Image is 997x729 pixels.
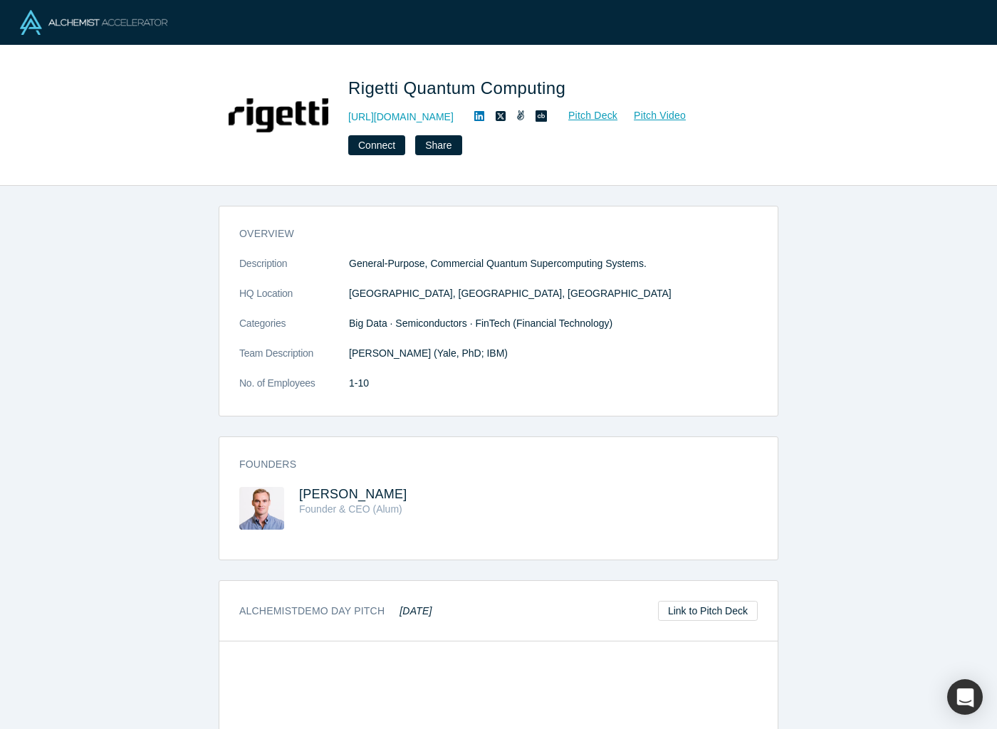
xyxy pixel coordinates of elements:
[299,503,402,515] span: Founder & CEO (Alum)
[618,107,687,124] a: Pitch Video
[299,487,407,501] a: [PERSON_NAME]
[349,376,758,391] dd: 1-10
[349,346,758,361] p: [PERSON_NAME] (Yale, PhD; IBM)
[229,65,328,165] img: Rigetti Quantum Computing's Logo
[239,316,349,346] dt: Categories
[415,135,461,155] button: Share
[20,10,167,35] img: Alchemist Logo
[349,256,758,271] p: General-Purpose, Commercial Quantum Supercomputing Systems.
[400,605,432,617] em: [DATE]
[348,78,570,98] span: Rigetti Quantum Computing
[239,226,738,241] h3: overview
[553,107,618,124] a: Pitch Deck
[658,601,758,621] a: Link to Pitch Deck
[239,604,432,619] h3: Alchemist Demo Day Pitch
[239,286,349,316] dt: HQ Location
[239,256,349,286] dt: Description
[348,135,405,155] button: Connect
[348,110,454,125] a: [URL][DOMAIN_NAME]
[239,376,349,406] dt: No. of Employees
[239,457,738,472] h3: Founders
[239,487,284,530] img: Chad Rigetti's Profile Image
[349,286,758,301] dd: [GEOGRAPHIC_DATA], [GEOGRAPHIC_DATA], [GEOGRAPHIC_DATA]
[239,346,349,376] dt: Team Description
[349,318,612,329] span: Big Data · Semiconductors · FinTech (Financial Technology)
